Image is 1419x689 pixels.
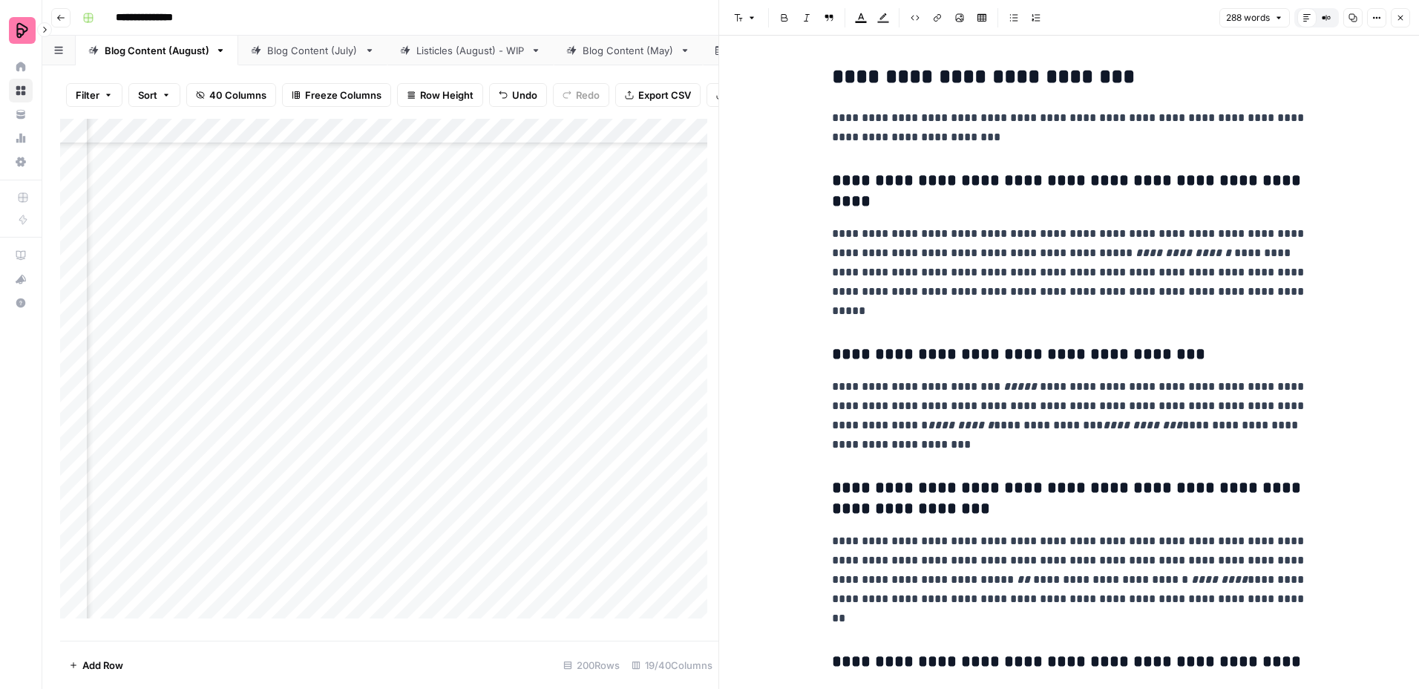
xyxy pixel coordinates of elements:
button: What's new? [9,267,33,291]
button: Undo [489,83,547,107]
div: Listicles (August) - WIP [416,43,525,58]
div: Blog Content (July) [267,43,358,58]
a: Usage [9,126,33,150]
button: Add Row [60,653,132,677]
span: 40 Columns [209,88,266,102]
button: Redo [553,83,609,107]
a: Home [9,55,33,79]
a: Your Data [9,102,33,126]
span: Freeze Columns [305,88,381,102]
button: Freeze Columns [282,83,391,107]
a: Settings [9,150,33,174]
span: Sort [138,88,157,102]
button: Sort [128,83,180,107]
button: Export CSV [615,83,701,107]
button: 288 words [1219,8,1290,27]
button: Workspace: Preply [9,12,33,49]
a: Blog Content (July) [238,36,387,65]
button: Filter [66,83,122,107]
a: Quality Framework [703,36,848,65]
span: Export CSV [638,88,691,102]
div: Blog Content (May) [583,43,674,58]
button: Help + Support [9,291,33,315]
span: Filter [76,88,99,102]
span: Redo [576,88,600,102]
div: 200 Rows [557,653,626,677]
a: Blog Content (August) [76,36,238,65]
a: Listicles (August) - WIP [387,36,554,65]
div: 19/40 Columns [626,653,718,677]
span: 288 words [1226,11,1270,25]
div: What's new? [10,268,32,290]
span: Undo [512,88,537,102]
button: 40 Columns [186,83,276,107]
a: Blog Content (May) [554,36,703,65]
span: Row Height [420,88,473,102]
a: Browse [9,79,33,102]
span: Add Row [82,658,123,673]
div: Blog Content (August) [105,43,209,58]
button: Row Height [397,83,483,107]
img: Preply Logo [9,17,36,44]
a: AirOps Academy [9,244,33,267]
